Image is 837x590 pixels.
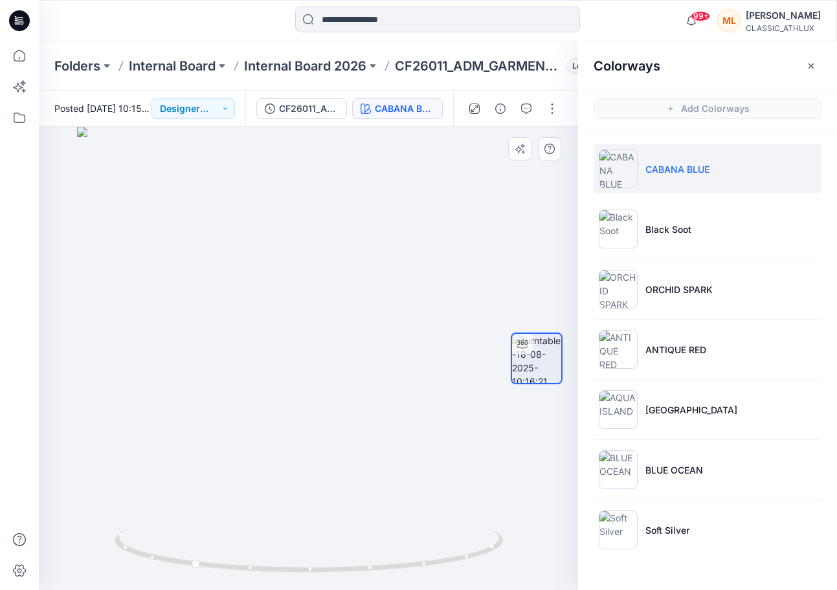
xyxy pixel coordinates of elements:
[490,98,511,119] button: Details
[375,102,434,116] div: CABANA BLUE
[599,390,638,429] img: AQUA ISLAND
[129,57,216,75] a: Internal Board
[512,334,561,383] img: turntable-18-08-2025-10:16:21
[645,523,689,537] p: Soft Silver
[645,162,709,176] p: CABANA BLUE
[645,403,737,417] p: [GEOGRAPHIC_DATA]
[645,283,713,296] p: ORCHID SPARK
[717,9,741,32] div: ML
[645,463,703,477] p: BLUE OCEAN
[746,23,821,33] div: CLASSIC_ATHLUX
[599,450,638,489] img: BLUE OCEAN
[566,58,626,74] span: Legacy Style
[594,58,660,74] h2: Colorways
[279,102,339,116] div: CF26011_ADM_GARMENT DYED SWIM TRUNK
[352,98,443,119] button: CABANA BLUE
[645,223,691,236] p: Black Soot
[691,11,710,21] span: 99+
[599,149,638,188] img: CABANA BLUE
[599,210,638,248] img: Black Soot
[599,330,638,369] img: ANTIQUE RED
[244,57,366,75] a: Internal Board 2026
[645,343,706,356] p: ANTIQUE RED
[54,57,100,75] a: Folders
[599,510,638,549] img: Soft Silver
[746,8,821,23] div: [PERSON_NAME]
[54,102,151,115] span: Posted [DATE] 10:15 by
[256,98,347,119] button: CF26011_ADM_GARMENT DYED SWIM TRUNK
[599,270,638,309] img: ORCHID SPARK
[395,57,561,75] p: CF26011_ADM_GARMENT DYED SWIM TRUNK
[561,57,626,75] button: Legacy Style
